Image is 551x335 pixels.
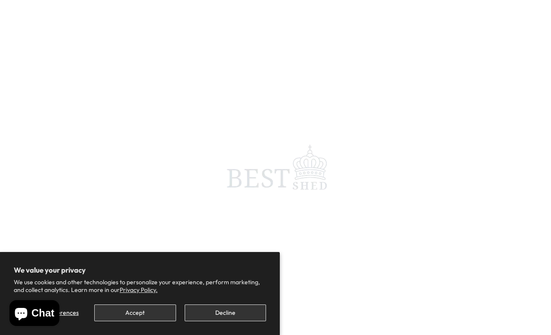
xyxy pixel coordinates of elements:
a: Privacy Policy. [120,286,158,294]
p: We use cookies and other technologies to personalize your experience, perform marketing, and coll... [14,278,266,294]
button: Accept [94,304,176,321]
h2: We value your privacy [14,266,266,274]
button: Decline [185,304,266,321]
inbox-online-store-chat: Shopify online store chat [7,300,62,328]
